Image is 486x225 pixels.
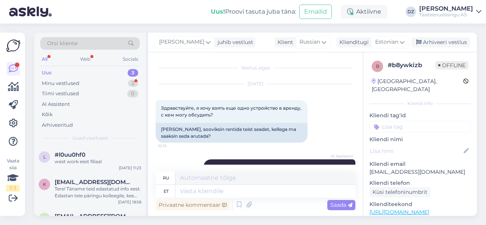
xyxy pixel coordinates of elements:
[369,121,471,132] input: Lisa tag
[369,100,471,107] div: Kliendi info
[118,199,141,205] div: [DATE] 18:58
[388,61,435,70] div: # b8ywkizb
[42,111,53,118] div: Kõik
[406,6,416,17] div: DZ
[119,165,141,171] div: [DATE] 11:23
[128,69,138,77] div: 3
[163,172,169,184] div: ru
[156,65,355,71] div: Vestlus algas
[275,38,293,46] div: Klient
[159,38,204,46] span: [PERSON_NAME]
[369,112,471,120] p: Kliendi tag'id
[369,200,471,208] p: Klienditeekond
[6,157,20,192] div: Vaata siia
[121,54,140,64] div: Socials
[211,7,296,16] div: Proovi tasuta juba täna:
[156,200,230,210] div: Privaatne kommentaar
[369,135,471,143] p: Kliendi nimi
[376,63,379,69] span: b
[419,6,481,18] a: [PERSON_NAME]Täisteenusliisingu AS
[128,80,138,87] div: 2
[370,147,462,155] input: Lisa nimi
[42,121,73,129] div: Arhiveeritud
[6,185,20,192] div: 1 / 3
[43,181,46,187] span: k
[42,69,52,77] div: Uus
[375,38,398,46] span: Estonian
[215,38,253,46] div: juhib vestlust
[40,54,49,64] div: All
[156,123,308,143] div: [PERSON_NAME], sooviksin rentida teist seadet, kellega ma saaksin seda arutada?
[42,101,70,108] div: AI Assistent
[412,37,470,47] div: Arhiveeri vestlus
[341,5,387,19] div: Aktiivne
[42,80,79,87] div: Minu vestlused
[372,77,463,93] div: [GEOGRAPHIC_DATA], [GEOGRAPHIC_DATA]
[47,39,77,47] span: Otsi kliente
[369,168,471,176] p: [EMAIL_ADDRESS][DOMAIN_NAME]
[43,216,46,221] span: r
[158,143,186,149] span: 10:15
[6,39,21,53] img: Askly Logo
[330,201,352,208] span: Saada
[369,209,429,216] a: [URL][DOMAIN_NAME]
[161,105,303,118] span: Здравствуйте, я хочу взять еще одно устройство в аренду, с кем могу обсудить?
[73,135,108,142] span: Uued vestlused
[55,213,134,220] span: rimantasbru@gmail.com
[369,187,431,197] div: Küsi telefoninumbrit
[164,185,169,198] div: et
[419,12,473,18] div: Täisteenusliisingu AS
[42,90,79,98] div: Tiimi vestlused
[127,90,138,98] div: 0
[300,38,320,46] span: Russian
[419,6,473,12] div: [PERSON_NAME]
[369,160,471,168] p: Kliendi email
[55,158,141,165] div: west work eest filiaal
[156,80,355,87] div: [DATE]
[336,38,369,46] div: Klienditugi
[55,179,134,186] span: kristiine@tele2.com
[43,154,46,160] span: l
[299,5,332,19] button: Emailid
[55,186,141,199] div: Tere! Täname teid edastatud info eest. Edastan teie päringu kolleegile, kes vaatab selle [PERSON_...
[325,153,353,159] span: AI Assistent
[211,8,225,15] b: Uus!
[79,54,92,64] div: Web
[435,61,469,69] span: Offline
[369,179,471,187] p: Kliendi telefon
[55,151,85,158] span: #l0uu0hf0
